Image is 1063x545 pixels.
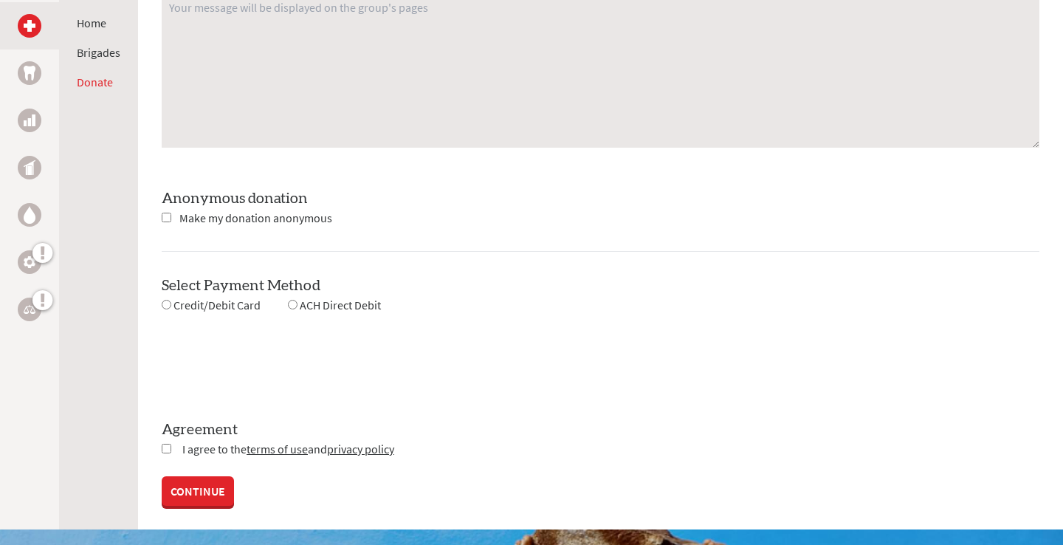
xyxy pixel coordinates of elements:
[18,109,41,132] a: Business
[24,66,35,80] img: Dental
[18,298,41,321] a: Legal Empowerment
[18,156,41,179] a: Public Health
[247,442,308,456] a: terms of use
[24,160,35,175] img: Public Health
[182,442,394,456] span: I agree to the and
[162,419,1039,440] label: Agreement
[18,61,41,85] a: Dental
[18,250,41,274] a: Engineering
[327,442,394,456] a: privacy policy
[24,305,35,314] img: Legal Empowerment
[24,20,35,32] img: Medical
[24,114,35,126] img: Business
[162,476,234,506] a: CONTINUE
[77,44,120,61] li: Brigades
[77,73,120,91] li: Donate
[24,206,35,223] img: Water
[179,210,332,225] span: Make my donation anonymous
[24,256,35,268] img: Engineering
[77,14,120,32] li: Home
[77,16,106,30] a: Home
[77,75,113,89] a: Donate
[162,191,308,206] label: Anonymous donation
[300,298,381,312] span: ACH Direct Debit
[77,45,120,60] a: Brigades
[162,332,386,390] iframe: reCAPTCHA
[162,278,320,293] label: Select Payment Method
[18,203,41,227] a: Water
[173,298,261,312] span: Credit/Debit Card
[18,14,41,38] a: Medical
